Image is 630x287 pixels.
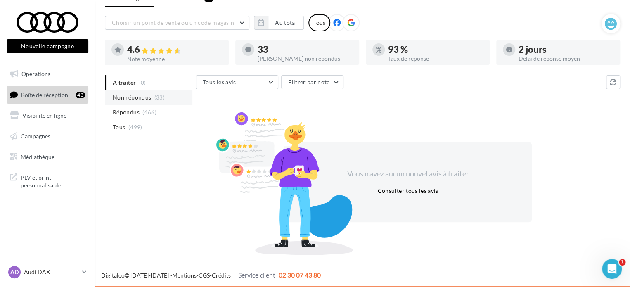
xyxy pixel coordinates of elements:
[5,65,90,83] a: Opérations
[258,56,353,62] div: [PERSON_NAME] non répondus
[101,272,321,279] span: © [DATE]-[DATE] - - -
[268,16,304,30] button: Au total
[7,264,88,280] a: AD Audi DAX
[602,259,622,279] iframe: Intercom live chat
[113,108,140,116] span: Répondus
[127,45,222,55] div: 4.6
[619,259,625,266] span: 1
[112,19,234,26] span: Choisir un point de vente ou un code magasin
[337,168,479,179] div: Vous n'avez aucun nouvel avis à traiter
[21,70,50,77] span: Opérations
[128,124,142,130] span: (499)
[279,271,321,279] span: 02 30 07 43 80
[281,75,343,89] button: Filtrer par note
[388,45,483,54] div: 93 %
[21,172,85,190] span: PLV et print personnalisable
[5,128,90,145] a: Campagnes
[21,133,50,140] span: Campagnes
[199,272,210,279] a: CGS
[154,94,165,101] span: (33)
[101,272,125,279] a: Digitaleo
[5,86,90,104] a: Boîte de réception43
[113,93,151,102] span: Non répondus
[142,109,156,116] span: (466)
[238,271,275,279] span: Service client
[519,45,613,54] div: 2 jours
[212,272,231,279] a: Crédits
[172,272,197,279] a: Mentions
[105,16,249,30] button: Choisir un point de vente ou un code magasin
[388,56,483,62] div: Taux de réponse
[24,268,79,276] p: Audi DAX
[5,107,90,124] a: Visibilité en ligne
[7,39,88,53] button: Nouvelle campagne
[519,56,613,62] div: Délai de réponse moyen
[196,75,278,89] button: Tous les avis
[254,16,304,30] button: Au total
[76,92,85,98] div: 43
[113,123,125,131] span: Tous
[258,45,353,54] div: 33
[5,148,90,166] a: Médiathèque
[21,153,54,160] span: Médiathèque
[10,268,19,276] span: AD
[127,56,222,62] div: Note moyenne
[308,14,330,31] div: Tous
[21,91,68,98] span: Boîte de réception
[374,186,441,196] button: Consulter tous les avis
[22,112,66,119] span: Visibilité en ligne
[203,78,236,85] span: Tous les avis
[5,168,90,193] a: PLV et print personnalisable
